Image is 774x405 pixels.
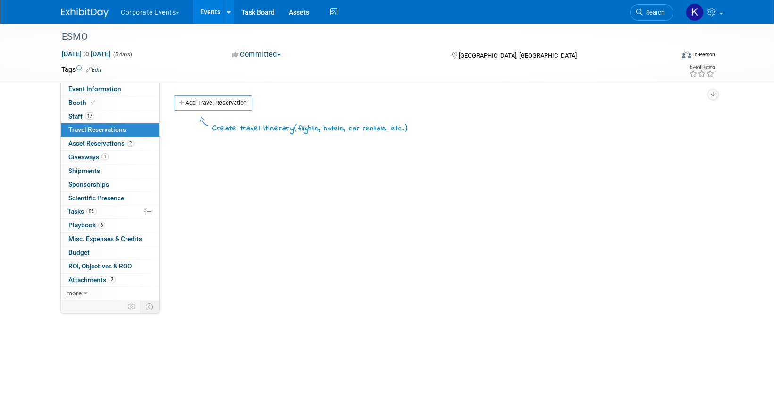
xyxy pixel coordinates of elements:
td: Personalize Event Tab Strip [124,301,140,313]
span: 8 [98,222,105,229]
span: to [82,50,91,58]
img: Format-Inperson.png [682,51,691,58]
a: ROI, Objectives & ROO [61,260,159,273]
div: ESMO [59,28,659,45]
span: Playbook [68,221,105,229]
span: Staff [68,112,94,120]
a: Giveaways1 [61,151,159,164]
span: 2 [109,276,116,283]
a: Search [630,4,673,21]
span: Shipments [68,167,100,174]
span: Booth [68,99,97,106]
span: flights, hotels, car rentals, etc. [298,123,404,134]
span: ) [404,123,408,132]
a: Travel Reservations [61,123,159,137]
span: [GEOGRAPHIC_DATA], [GEOGRAPHIC_DATA] [459,52,577,59]
span: Giveaways [68,153,109,161]
a: Playbook8 [61,219,159,232]
i: Booth reservation complete [91,100,95,105]
span: 1 [101,153,109,160]
span: Event Information [68,85,121,93]
a: Add Travel Reservation [174,95,252,111]
a: Sponsorships [61,178,159,191]
span: ROI, Objectives & ROO [68,262,132,270]
button: Committed [228,50,285,60]
div: In-Person [693,51,715,58]
a: Staff17 [61,110,159,123]
a: Attachments2 [61,274,159,287]
a: Asset Reservations2 [61,137,159,150]
a: more [61,287,159,300]
a: Misc. Expenses & Credits [61,233,159,246]
td: Tags [61,65,101,74]
a: Booth [61,96,159,110]
div: Event Rating [689,65,715,69]
div: Create travel itinerary [212,122,408,135]
span: 17 [85,112,94,120]
a: Event Information [61,83,159,96]
span: Scientific Presence [68,194,124,202]
span: Misc. Expenses & Credits [68,235,142,242]
span: 0% [86,208,97,215]
a: Shipments [61,164,159,178]
img: Keirsten Davis [686,3,704,21]
span: Tasks [67,207,97,215]
td: Toggle Event Tabs [140,301,160,313]
div: Event Format [618,49,715,63]
img: ExhibitDay [61,8,109,17]
span: Budget [68,249,90,256]
span: Travel Reservations [68,126,126,133]
span: ( [294,123,298,132]
span: (5 days) [112,52,132,58]
span: [DATE] [DATE] [61,50,111,58]
span: Asset Reservations [68,139,134,147]
a: Tasks0% [61,205,159,218]
a: Budget [61,246,159,259]
span: Search [643,9,665,16]
a: Edit [86,67,101,73]
span: Sponsorships [68,181,109,188]
span: more [67,289,82,297]
span: Attachments [68,276,116,284]
span: 2 [127,140,134,147]
a: Scientific Presence [61,192,159,205]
